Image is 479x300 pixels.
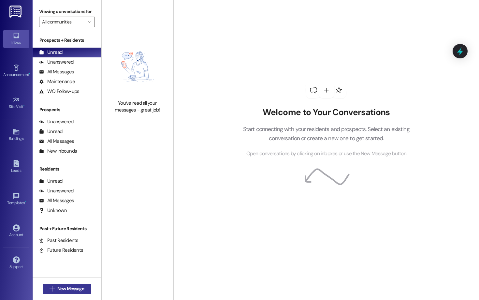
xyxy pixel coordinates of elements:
[39,207,67,214] div: Unknown
[50,286,54,292] i: 
[39,7,95,17] label: Viewing conversations for
[39,68,74,75] div: All Messages
[39,237,79,244] div: Past Residents
[42,17,84,27] input: All communities
[109,100,166,114] div: You've read all your messages - great job!
[39,49,63,56] div: Unread
[3,190,29,208] a: Templates •
[3,30,29,48] a: Inbox
[39,178,63,185] div: Unread
[233,125,419,143] p: Start connecting with your residents and prospects. Select an existing conversation or create a n...
[43,284,91,294] button: New Message
[39,78,75,85] div: Maintenance
[33,166,101,172] div: Residents
[3,126,29,144] a: Buildings
[233,107,419,118] h2: Welcome to Your Conversations
[3,158,29,176] a: Leads
[25,200,26,204] span: •
[3,254,29,272] a: Support
[33,106,101,113] div: Prospects
[3,94,29,112] a: Site Visit •
[33,37,101,44] div: Prospects + Residents
[57,285,84,292] span: New Message
[39,197,74,204] div: All Messages
[29,71,30,76] span: •
[33,225,101,232] div: Past + Future Residents
[39,59,74,66] div: Unanswered
[39,247,83,254] div: Future Residents
[39,187,74,194] div: Unanswered
[9,6,23,18] img: ResiDesk Logo
[39,118,74,125] div: Unanswered
[3,222,29,240] a: Account
[39,148,77,155] div: New Inbounds
[39,138,74,145] div: All Messages
[246,150,406,158] span: Open conversations by clicking on inboxes or use the New Message button
[39,128,63,135] div: Unread
[109,37,166,97] img: empty-state
[39,88,79,95] div: WO Follow-ups
[23,103,24,108] span: •
[88,19,91,24] i: 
